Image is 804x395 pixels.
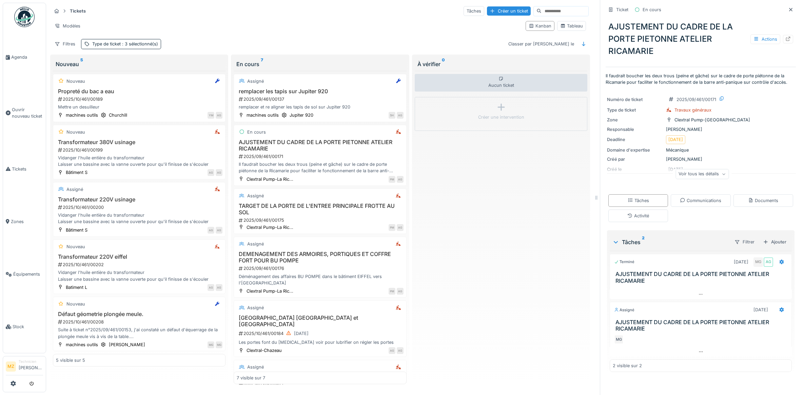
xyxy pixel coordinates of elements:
[52,21,83,31] div: Modèles
[674,107,711,113] div: Travaux généraux
[56,60,223,68] div: Nouveau
[19,359,43,374] li: [PERSON_NAME]
[478,114,524,120] div: Créer une intervention
[237,104,403,110] div: remplacer et re aligner les tapis de sol sur Jupiter 920
[627,213,649,219] div: Activité
[615,319,789,332] h3: AJUSTEMENT DU CADRE DE LA PORTE PIETONNE ATELIER RICAMARIE
[216,169,222,176] div: AG
[208,112,214,119] div: YM
[389,224,395,231] div: PM
[731,237,758,247] div: Filtrer
[487,6,531,16] div: Créer un ticket
[52,39,78,49] div: Filtres
[615,271,789,284] h3: AJUSTEMENT DU CADRE DE LA PORTE PIETONNE ATELIER RICAMARIE
[66,169,87,176] div: Bâtiment S
[607,147,663,153] div: Domaine d'expertise
[216,227,222,234] div: AG
[67,8,89,14] strong: Tickets
[247,176,293,182] div: Clextral Pump-La Ric...
[607,96,663,103] div: Numéro de ticket
[66,112,98,118] div: machines outils
[56,104,222,110] div: Mettre un desuilleur
[389,288,395,295] div: PM
[397,176,404,183] div: AG
[236,60,404,68] div: En cours
[247,347,282,354] div: Clextral-Chazeau
[442,60,445,68] sup: 0
[19,359,43,364] div: Technicien
[247,129,266,135] div: En cours
[642,238,645,246] sup: 2
[750,34,780,44] div: Actions
[612,238,729,246] div: Tâches
[6,359,43,375] a: MZ Technicien[PERSON_NAME]
[247,224,293,231] div: Clextral Pump-La Ric...
[748,197,778,204] div: Documents
[11,54,43,60] span: Agenda
[560,23,583,29] div: Tableau
[237,161,403,174] div: Il faudrait boucher les deux trous (peine et gâche) sur le cadre de porte piétonne de la Ricamari...
[208,169,214,176] div: AG
[57,319,222,325] div: 2025/10/461/00208
[13,323,43,330] span: Stock
[247,112,279,118] div: machines outils
[12,166,43,172] span: Tickets
[208,284,214,291] div: AG
[12,106,43,119] span: Ouvrir nouveau ticket
[261,60,263,68] sup: 7
[56,327,222,339] div: Suite à ticket n°2025/09/461/00153, j'ai constaté un défaut d'équerrage de la plongée meule vis à...
[464,6,484,16] div: Tâches
[247,241,264,247] div: Assigné
[216,284,222,291] div: AG
[56,357,85,363] div: 5 visible sur 5
[614,259,634,265] div: Terminé
[14,7,35,27] img: Badge_color-CXgf-gQk.svg
[290,112,313,118] div: Jupiter 920
[676,96,716,103] div: 2025/09/461/00171
[3,31,46,83] a: Agenda
[614,307,634,313] div: Assigné
[237,203,403,216] h3: TARGET DE LA PORTE DE L'ENTREE PRINCIPALE FROTTE AU SOL
[607,136,663,143] div: Deadline
[397,288,404,295] div: AG
[607,156,663,162] div: Créé par
[607,156,795,162] div: [PERSON_NAME]
[56,139,222,145] h3: Transformateur 380V usinage
[238,96,403,102] div: 2025/09/461/00137
[415,74,587,92] div: Aucun ticket
[397,112,404,119] div: AG
[92,41,158,47] div: Type de ticket
[607,126,663,133] div: Responsable
[238,265,403,272] div: 2025/09/461/00176
[208,227,214,234] div: AG
[66,186,83,193] div: Assigné
[208,341,214,348] div: MG
[6,361,16,372] li: MZ
[216,341,222,348] div: MG
[607,107,663,113] div: Type de ticket
[389,112,395,119] div: SH
[613,362,642,369] div: 2 visible sur 2
[397,347,404,354] div: AG
[66,129,85,135] div: Nouveau
[238,217,403,223] div: 2025/09/461/00175
[734,259,748,265] div: [DATE]
[614,335,624,344] div: MG
[66,284,87,291] div: Batiment L
[616,6,628,13] div: Ticket
[247,304,264,311] div: Assigné
[529,23,551,29] div: Kanban
[237,139,403,152] h3: AJUSTEMENT DU CADRE DE LA PORTE PIETONNE ATELIER RICAMARIE
[247,364,264,370] div: Assigné
[675,169,729,179] div: Voir tous les détails
[57,261,222,268] div: 2025/10/461/00202
[606,73,796,85] p: Il faudrait boucher les deux trous (peine et gâche) sur le cadre de porte piétonne de la Ricamari...
[238,153,403,160] div: 2025/09/461/00171
[56,88,222,95] h3: Propreté du bac a eau
[606,18,796,60] div: AJUSTEMENT DU CADRE DE LA PORTE PIETONNE ATELIER RICAMARIE
[56,269,222,282] div: Vidanger l'huile entière du transformateur Laisser une bassine avec la vanne ouverte pour qu'il f...
[607,147,795,153] div: Mécanique
[389,347,395,354] div: AG
[3,300,46,353] a: Stock
[237,339,403,345] div: Les portes font du [MEDICAL_DATA] voir pour lubrifier on régler les portes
